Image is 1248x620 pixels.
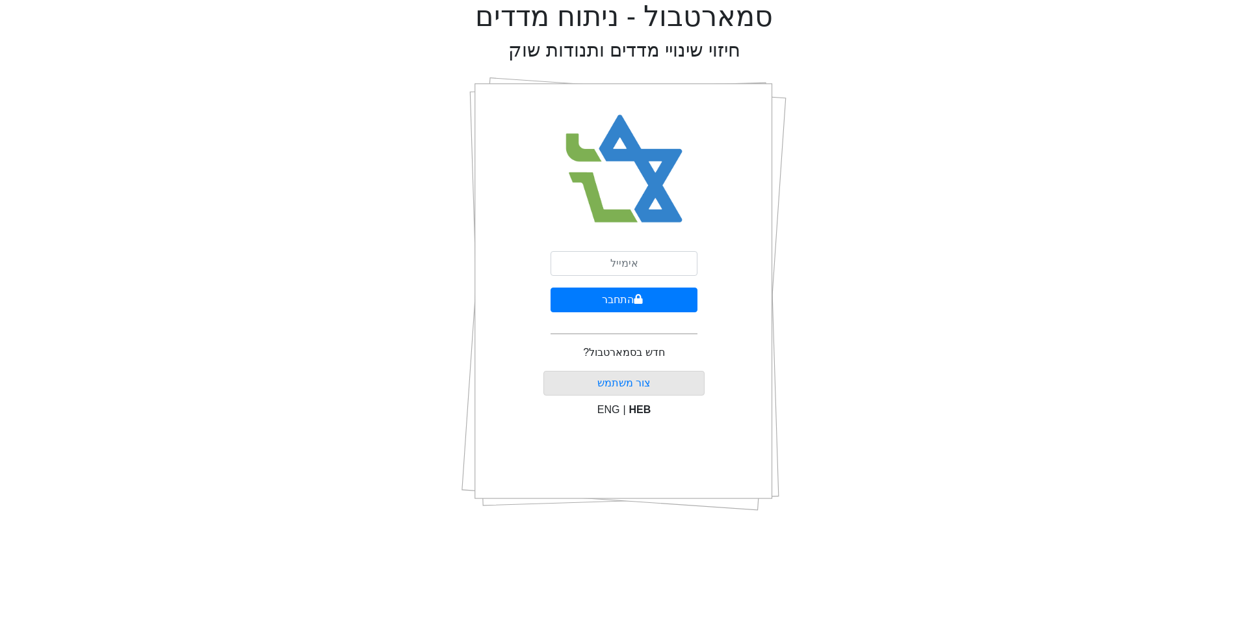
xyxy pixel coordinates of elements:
button: צור משתמש [543,371,705,396]
button: התחבר [551,288,697,312]
span: | [623,404,625,415]
span: ENG [597,404,620,415]
img: Smart Bull [554,98,695,241]
input: אימייל [551,251,697,276]
a: צור משתמש [597,377,651,388]
span: HEB [629,404,651,415]
p: חדש בסמארטבול? [583,345,664,360]
h2: חיזוי שינויי מדדים ותנודות שוק [508,39,740,62]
